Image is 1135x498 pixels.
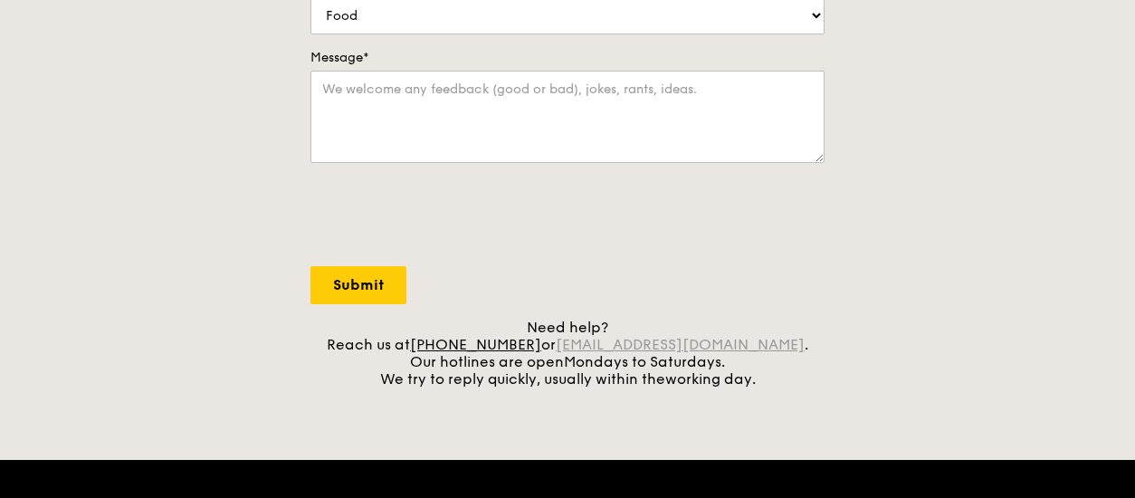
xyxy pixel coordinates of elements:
[310,181,586,252] iframe: reCAPTCHA
[556,336,805,353] a: [EMAIL_ADDRESS][DOMAIN_NAME]
[564,353,725,370] span: Mondays to Saturdays.
[310,319,825,388] div: Need help? Reach us at or . Our hotlines are open We try to reply quickly, usually within the
[310,49,825,67] label: Message*
[665,370,756,388] span: working day.
[310,266,406,304] input: Submit
[410,336,541,353] a: [PHONE_NUMBER]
